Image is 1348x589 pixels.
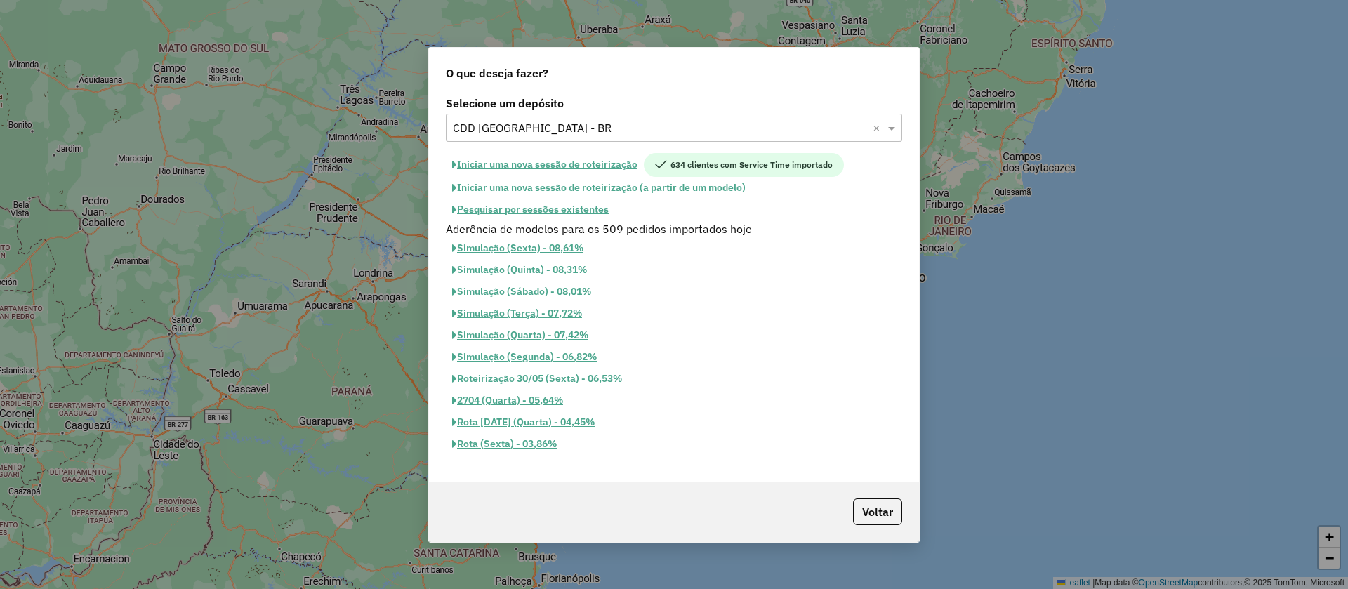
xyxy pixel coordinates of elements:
button: Pesquisar por sessões existentes [446,199,615,220]
button: Roteirização 30/05 (Sexta) - 06,53% [446,368,628,390]
button: Simulação (Terça) - 07,72% [446,303,588,324]
div: Aderência de modelos para os 509 pedidos importados hoje [437,220,911,237]
span: O que deseja fazer? [446,65,548,81]
button: Simulação (Quinta) - 08,31% [446,259,593,281]
button: Simulação (Segunda) - 06,82% [446,346,603,368]
button: Iniciar uma nova sessão de roteirização [446,153,644,177]
span: Clear all [873,119,885,136]
button: Iniciar uma nova sessão de roteirização (a partir de um modelo) [446,177,752,199]
label: Selecione um depósito [446,95,902,112]
button: Simulação (Quarta) - 07,42% [446,324,595,346]
span: 634 clientes com Service Time importado [644,153,844,177]
button: Voltar [853,498,902,525]
button: Rota (Sexta) - 03,86% [446,433,563,455]
button: Simulação (Sábado) - 08,01% [446,281,597,303]
button: Simulação (Sexta) - 08,61% [446,237,590,259]
button: 2704 (Quarta) - 05,64% [446,390,569,411]
button: Rota [DATE] (Quarta) - 04,45% [446,411,601,433]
